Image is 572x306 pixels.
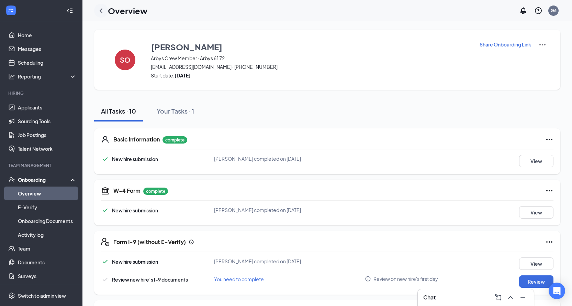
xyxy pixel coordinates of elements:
[8,73,15,80] svg: Analysis
[18,255,77,269] a: Documents
[480,41,531,48] p: Share Onboarding Link
[112,156,158,162] span: New hire submission
[373,275,438,282] span: Review on new hire's first day
[545,238,553,246] svg: Ellipses
[517,292,528,303] button: Minimize
[101,107,136,115] div: All Tasks · 10
[18,114,77,128] a: Sourcing Tools
[545,135,553,144] svg: Ellipses
[214,258,301,264] span: [PERSON_NAME] completed on [DATE]
[18,269,77,283] a: Surveys
[506,293,515,302] svg: ChevronUp
[423,294,436,301] h3: Chat
[101,187,109,195] svg: TaxGovernmentIcon
[101,238,109,246] svg: FormI9EVerifyIcon
[113,136,160,143] h5: Basic Information
[479,41,531,48] button: Share Onboarding Link
[151,63,471,70] span: [EMAIL_ADDRESS][DOMAIN_NAME] · [PHONE_NUMBER]
[101,275,109,284] svg: Checkmark
[120,57,131,62] h4: SO
[549,283,565,299] div: Open Intercom Messenger
[214,276,264,282] span: You need to complete
[113,187,141,194] h5: W-4 Form
[519,206,553,219] button: View
[365,276,371,282] svg: Info
[18,187,77,200] a: Overview
[18,228,77,242] a: Activity log
[551,8,557,13] div: G6
[8,176,15,183] svg: UserCheck
[18,56,77,70] a: Scheduling
[538,41,547,49] img: More Actions
[8,7,14,14] svg: WorkstreamLogo
[151,41,222,53] h3: [PERSON_NAME]
[162,136,187,144] p: complete
[18,128,77,142] a: Job Postings
[108,41,142,79] button: SO
[18,73,77,80] div: Reporting
[151,55,471,62] span: Arbys Crew Member · Arbys 6172
[18,242,77,255] a: Team
[214,207,301,213] span: [PERSON_NAME] completed on [DATE]
[519,257,553,270] button: View
[101,257,109,266] svg: Checkmark
[157,107,194,115] div: Your Tasks · 1
[519,155,553,167] button: View
[545,187,553,195] svg: Ellipses
[8,90,75,96] div: Hiring
[143,188,168,195] p: complete
[18,200,77,214] a: E-Verify
[151,41,471,53] button: [PERSON_NAME]
[505,292,516,303] button: ChevronUp
[101,206,109,214] svg: Checkmark
[494,293,502,302] svg: ComposeMessage
[189,239,194,245] svg: Info
[519,275,553,288] button: Review
[175,72,191,78] strong: [DATE]
[151,72,471,79] span: Start date:
[18,101,77,114] a: Applicants
[101,135,109,144] svg: User
[18,28,77,42] a: Home
[8,162,75,168] div: Team Management
[112,276,188,283] span: Review new hire’s I-9 documents
[108,5,147,17] h1: Overview
[18,42,77,56] a: Messages
[18,292,66,299] div: Switch to admin view
[101,155,109,163] svg: Checkmark
[66,7,73,14] svg: Collapse
[18,214,77,228] a: Onboarding Documents
[113,238,186,246] h5: Form I-9 (without E-Verify)
[8,292,15,299] svg: Settings
[214,156,301,162] span: [PERSON_NAME] completed on [DATE]
[519,293,527,302] svg: Minimize
[18,142,77,156] a: Talent Network
[534,7,542,15] svg: QuestionInfo
[112,207,158,213] span: New hire submission
[112,258,158,265] span: New hire submission
[97,7,105,15] svg: ChevronLeft
[493,292,504,303] button: ComposeMessage
[18,176,71,183] div: Onboarding
[519,7,527,15] svg: Notifications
